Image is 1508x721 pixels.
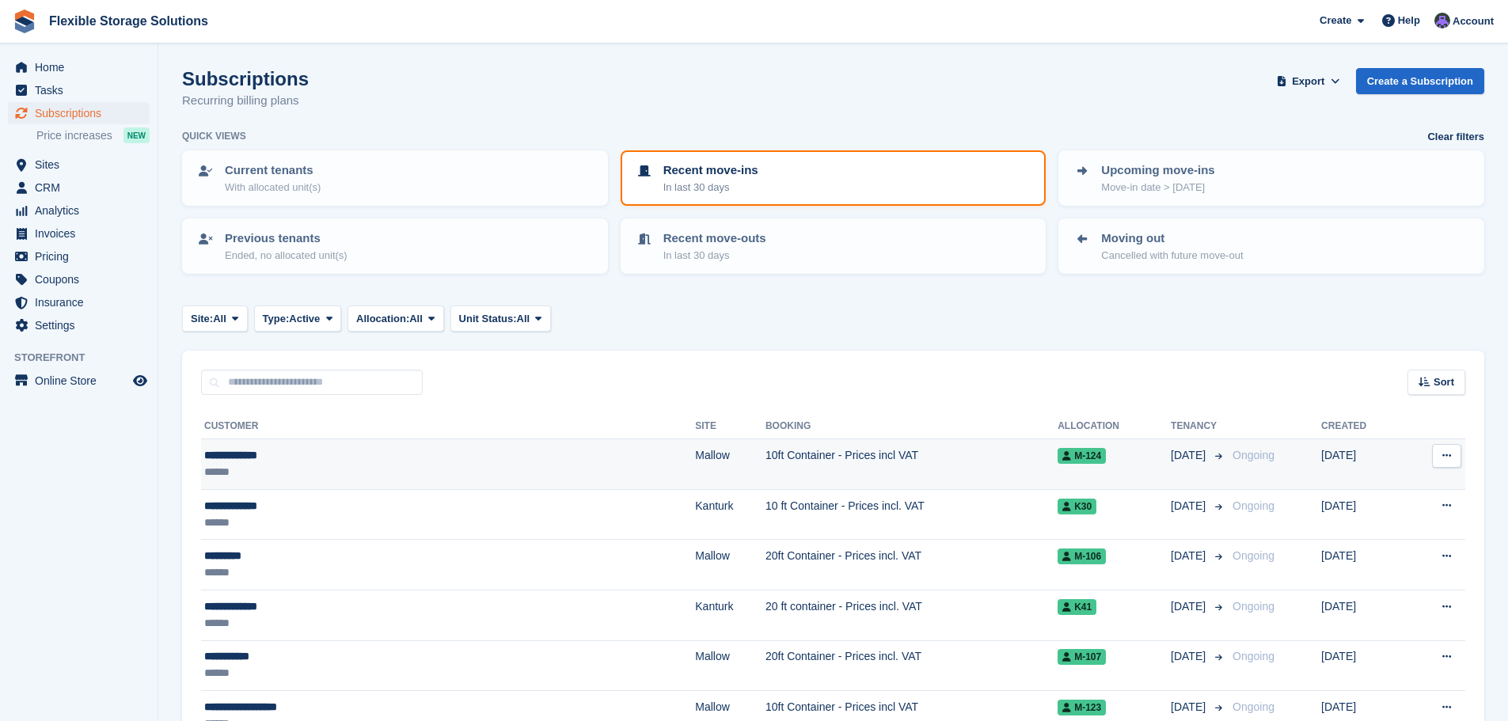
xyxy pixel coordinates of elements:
a: Preview store [131,371,150,390]
span: Ongoing [1233,700,1274,713]
span: Coupons [35,268,130,290]
span: [DATE] [1171,447,1209,464]
a: Flexible Storage Solutions [43,8,215,34]
span: Ongoing [1233,650,1274,662]
a: menu [8,154,150,176]
span: [DATE] [1171,648,1209,665]
h1: Subscriptions [182,68,309,89]
span: M-107 [1058,649,1106,665]
span: Invoices [35,222,130,245]
p: Move-in date > [DATE] [1101,180,1214,195]
th: Customer [201,414,695,439]
p: With allocated unit(s) [225,180,321,195]
span: Settings [35,314,130,336]
a: Recent move-outs In last 30 days [622,220,1045,272]
span: Active [289,311,320,327]
a: Upcoming move-ins Move-in date > [DATE] [1060,152,1483,204]
p: Upcoming move-ins [1101,161,1214,180]
th: Booking [765,414,1058,439]
span: Insurance [35,291,130,313]
th: Created [1321,414,1404,439]
th: Allocation [1058,414,1171,439]
a: menu [8,268,150,290]
span: Online Store [35,370,130,392]
span: Account [1453,13,1494,29]
span: Sites [35,154,130,176]
td: 10ft Container - Prices incl VAT [765,439,1058,490]
span: Type: [263,311,290,327]
a: Previous tenants Ended, no allocated unit(s) [184,220,606,272]
span: Ongoing [1233,600,1274,613]
span: Ongoing [1233,499,1274,512]
td: [DATE] [1321,489,1404,540]
p: Recurring billing plans [182,92,309,110]
span: [DATE] [1171,699,1209,715]
td: Mallow [695,640,765,691]
p: In last 30 days [663,180,758,195]
button: Allocation: All [348,305,444,332]
a: menu [8,199,150,222]
span: Analytics [35,199,130,222]
a: menu [8,291,150,313]
a: menu [8,102,150,124]
button: Unit Status: All [450,305,551,332]
span: K30 [1058,499,1096,514]
a: menu [8,222,150,245]
span: Help [1398,13,1420,28]
button: Type: Active [254,305,342,332]
p: Cancelled with future move-out [1101,248,1243,264]
p: Current tenants [225,161,321,180]
span: Ongoing [1233,549,1274,562]
td: 20ft Container - Prices incl. VAT [765,540,1058,590]
span: Price increases [36,128,112,143]
button: Site: All [182,305,248,332]
span: Export [1292,74,1324,89]
a: Create a Subscription [1356,68,1484,94]
span: Pricing [35,245,130,268]
td: Mallow [695,540,765,590]
td: Kanturk [695,590,765,640]
a: menu [8,370,150,392]
th: Site [695,414,765,439]
span: All [517,311,530,327]
span: M-106 [1058,548,1106,564]
a: menu [8,314,150,336]
td: [DATE] [1321,540,1404,590]
td: 10 ft Container - Prices incl. VAT [765,489,1058,540]
span: Storefront [14,350,158,366]
a: menu [8,176,150,199]
a: Moving out Cancelled with future move-out [1060,220,1483,272]
span: Sort [1434,374,1454,390]
span: Subscriptions [35,102,130,124]
span: Allocation: [356,311,409,327]
th: Tenancy [1171,414,1226,439]
span: M-124 [1058,448,1106,464]
img: stora-icon-8386f47178a22dfd0bd8f6a31ec36ba5ce8667c1dd55bd0f319d3a0aa187defe.svg [13,9,36,33]
p: Previous tenants [225,230,348,248]
a: Price increases NEW [36,127,150,144]
span: All [213,311,226,327]
a: menu [8,79,150,101]
td: Mallow [695,439,765,490]
p: Moving out [1101,230,1243,248]
span: K41 [1058,599,1096,615]
span: All [409,311,423,327]
td: [DATE] [1321,439,1404,490]
p: Recent move-ins [663,161,758,180]
a: Current tenants With allocated unit(s) [184,152,606,204]
td: [DATE] [1321,590,1404,640]
span: [DATE] [1171,548,1209,564]
span: Tasks [35,79,130,101]
span: Ongoing [1233,449,1274,461]
div: NEW [123,127,150,143]
td: Kanturk [695,489,765,540]
td: [DATE] [1321,640,1404,691]
td: 20 ft container - Prices incl. VAT [765,590,1058,640]
a: menu [8,245,150,268]
p: In last 30 days [663,248,766,264]
a: Clear filters [1427,129,1484,145]
p: Recent move-outs [663,230,766,248]
span: [DATE] [1171,498,1209,514]
span: Unit Status: [459,311,517,327]
span: [DATE] [1171,598,1209,615]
